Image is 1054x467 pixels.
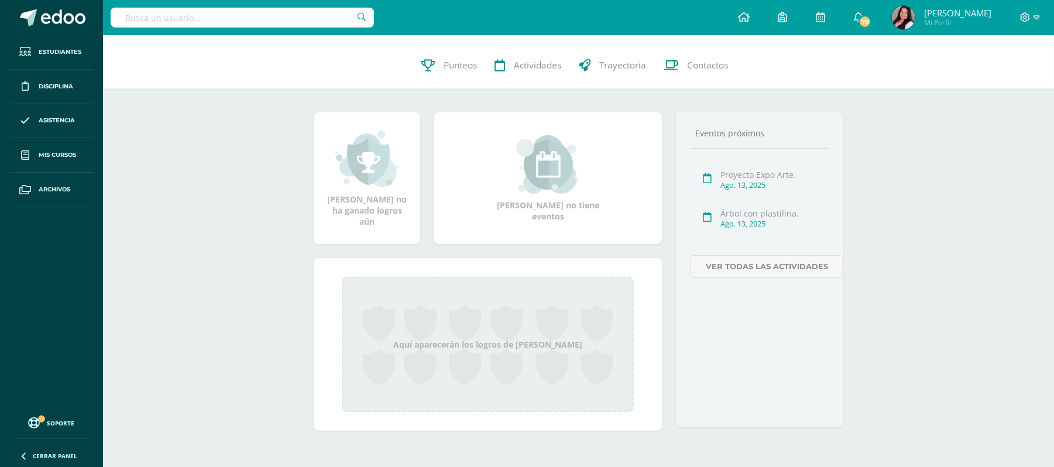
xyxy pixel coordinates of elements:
a: Archivos [9,173,94,207]
div: [PERSON_NAME] no ha ganado logros aún [325,129,408,227]
a: Mis cursos [9,138,94,173]
span: Estudiantes [39,47,81,57]
a: Contactos [655,42,737,89]
span: Punteos [444,59,478,71]
a: Estudiantes [9,35,94,70]
div: Eventos próximos [691,128,829,139]
a: Actividades [486,42,571,89]
div: Ago. 13, 2025 [720,219,825,229]
span: Mis cursos [39,150,76,160]
span: 70 [859,15,871,28]
div: Proyecto Expo Arte. [720,169,825,180]
a: Asistencia [9,104,94,139]
div: Árbol con plastilina. [720,208,825,219]
span: Actividades [514,59,562,71]
a: Disciplina [9,70,94,104]
span: Mi Perfil [924,18,991,28]
div: Ago. 13, 2025 [720,180,825,190]
a: Punteos [413,42,486,89]
div: Aquí aparecerán los logros de [PERSON_NAME] [342,277,634,412]
span: [PERSON_NAME] [924,7,991,19]
input: Busca un usuario... [111,8,374,28]
span: Soporte [47,419,75,427]
span: Archivos [39,185,70,194]
span: Asistencia [39,116,75,125]
a: Ver todas las actividades [691,255,843,278]
span: Cerrar panel [33,452,77,460]
span: Disciplina [39,82,73,91]
span: Contactos [688,59,729,71]
img: achievement_small.png [335,129,399,188]
a: Trayectoria [571,42,655,89]
a: Soporte [14,414,89,430]
span: Trayectoria [600,59,647,71]
img: event_small.png [516,135,580,194]
img: 16655eaa1f1dea4b665480ba9de6243a.png [892,6,915,29]
div: [PERSON_NAME] no tiene eventos [490,135,607,222]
